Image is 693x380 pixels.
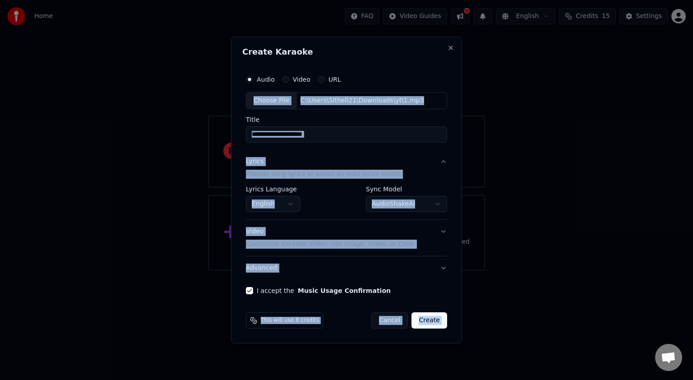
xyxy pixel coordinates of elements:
[246,93,297,109] div: Choose File
[246,227,415,249] div: Video
[246,170,401,179] p: Provide song lyrics or select an auto lyrics model
[246,150,447,186] button: LyricsProvide song lyrics or select an auto lyrics model
[246,157,263,166] div: Lyrics
[257,287,391,294] label: I accept the
[257,76,275,83] label: Audio
[297,96,428,105] div: C:\Users\Sitheli21\Downloads\yt\1.mp3
[246,240,415,249] p: Customize Karaoke Video: Use Image, Video, or Color
[293,76,310,83] label: Video
[261,317,319,324] span: This will use 8 credits
[328,76,341,83] label: URL
[246,186,300,192] label: Lyrics Language
[246,116,447,123] label: Title
[371,312,408,329] button: Cancel
[411,312,447,329] button: Create
[366,186,447,192] label: Sync Model
[246,220,447,256] button: VideoCustomize Karaoke Video: Use Image, Video, or Color
[246,256,447,280] button: Advanced
[246,186,447,219] div: LyricsProvide song lyrics or select an auto lyrics model
[298,287,391,294] button: I accept the
[242,48,451,56] h2: Create Karaoke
